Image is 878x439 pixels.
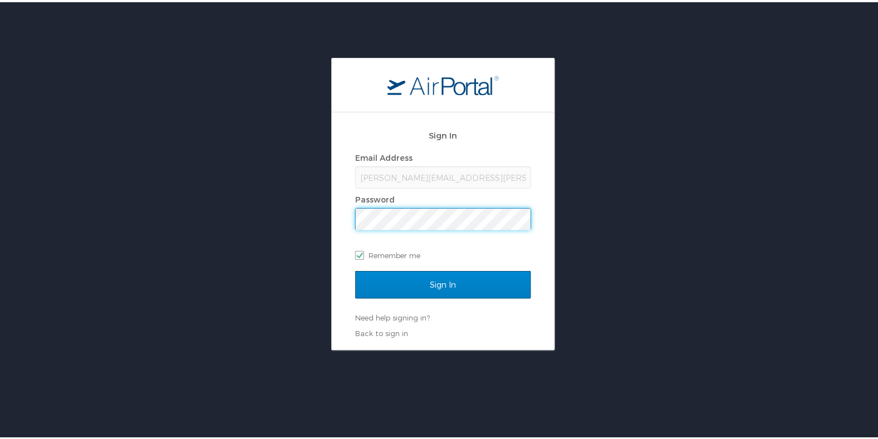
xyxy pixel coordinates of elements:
[355,327,408,336] a: Back to sign in
[355,269,531,297] input: Sign In
[355,245,531,262] label: Remember me
[388,73,499,93] img: logo
[355,127,531,140] h2: Sign In
[355,151,413,160] label: Email Address
[355,311,430,320] a: Need help signing in?
[355,193,395,202] label: Password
